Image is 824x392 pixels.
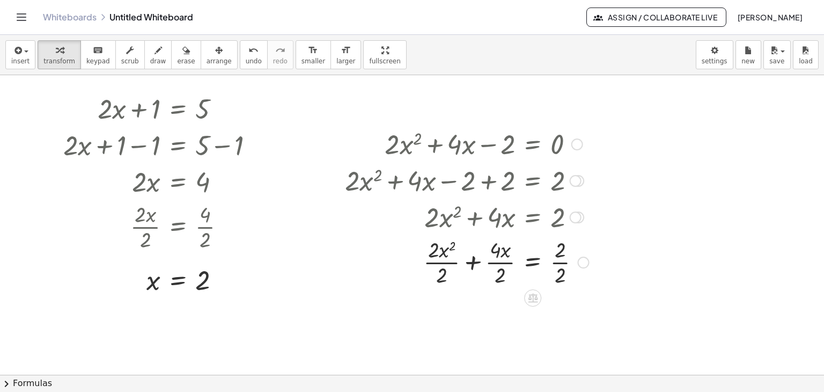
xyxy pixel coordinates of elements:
span: save [769,57,784,65]
button: format_sizelarger [330,40,361,69]
i: format_size [308,44,318,57]
a: Whiteboards [43,12,97,23]
span: new [741,57,755,65]
i: format_size [341,44,351,57]
span: transform [43,57,75,65]
button: settings [696,40,733,69]
div: Apply the same math to both sides of the equation [524,289,541,307]
button: keyboardkeypad [80,40,116,69]
span: load [799,57,813,65]
button: format_sizesmaller [296,40,331,69]
i: keyboard [93,44,103,57]
button: fullscreen [363,40,406,69]
button: undoundo [240,40,268,69]
span: larger [336,57,355,65]
span: arrange [207,57,232,65]
i: undo [248,44,259,57]
button: load [793,40,819,69]
button: [PERSON_NAME] [729,8,811,27]
button: redoredo [267,40,293,69]
span: settings [702,57,727,65]
span: redo [273,57,288,65]
button: arrange [201,40,238,69]
button: Assign / Collaborate Live [586,8,726,27]
span: scrub [121,57,139,65]
span: fullscreen [369,57,400,65]
i: redo [275,44,285,57]
button: save [763,40,791,69]
button: erase [171,40,201,69]
span: erase [177,57,195,65]
button: new [735,40,761,69]
span: draw [150,57,166,65]
span: Assign / Collaborate Live [595,12,717,22]
span: smaller [301,57,325,65]
button: insert [5,40,35,69]
button: transform [38,40,81,69]
button: scrub [115,40,145,69]
span: keypad [86,57,110,65]
button: Toggle navigation [13,9,30,26]
span: [PERSON_NAME] [737,12,803,22]
span: insert [11,57,30,65]
button: draw [144,40,172,69]
span: undo [246,57,262,65]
